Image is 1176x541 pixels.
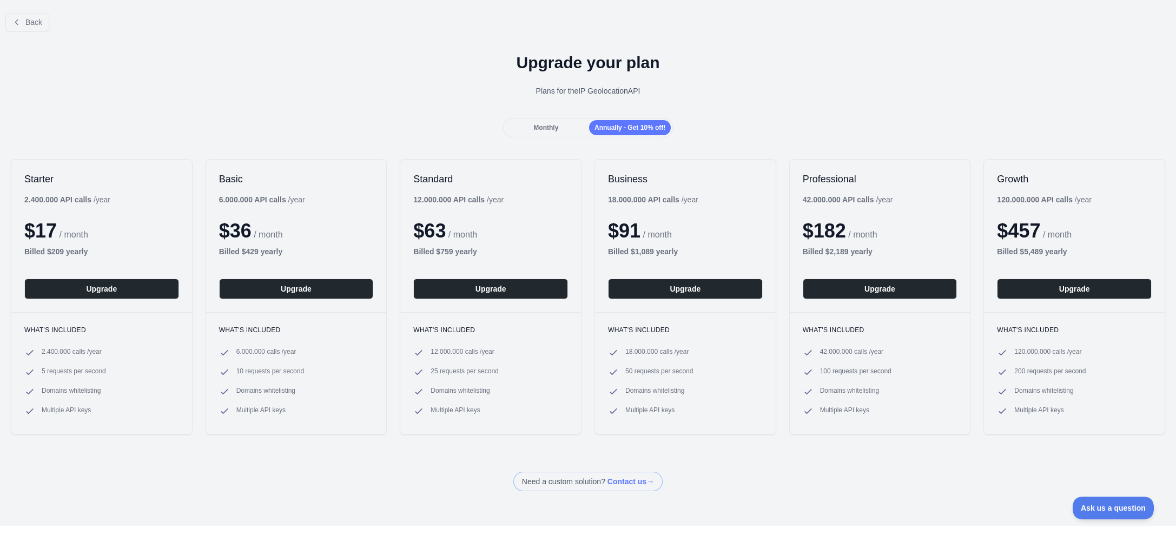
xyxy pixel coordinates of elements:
[413,195,485,204] b: 12.000.000 API calls
[608,195,679,204] b: 18.000.000 API calls
[413,194,504,205] div: / year
[608,194,698,205] div: / year
[1073,497,1154,519] iframe: Toggle Customer Support
[803,173,957,186] h2: Professional
[803,195,874,204] b: 42.000.000 API calls
[413,173,568,186] h2: Standard
[608,173,763,186] h2: Business
[608,220,640,242] span: $ 91
[803,194,893,205] div: / year
[803,220,846,242] span: $ 182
